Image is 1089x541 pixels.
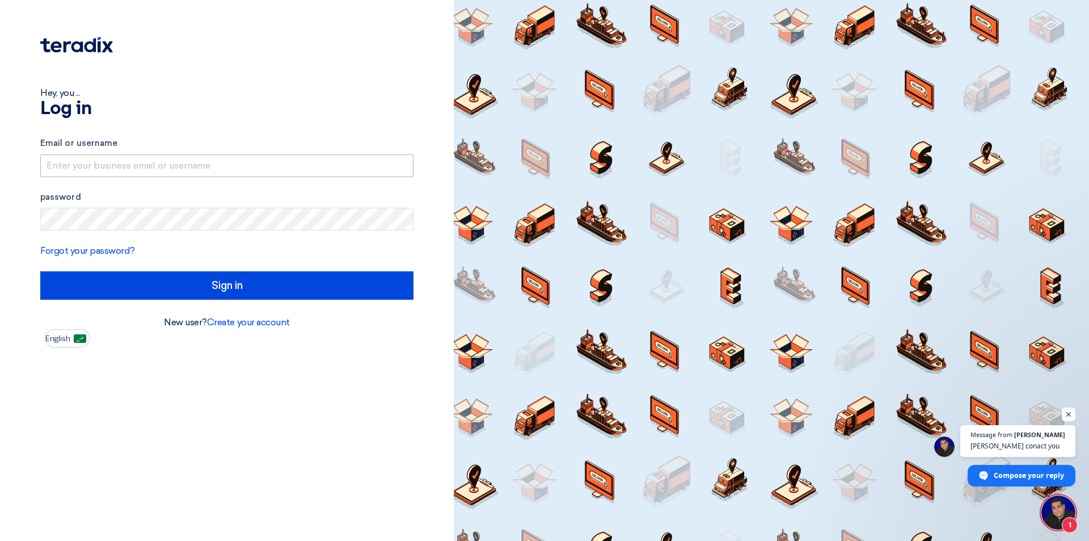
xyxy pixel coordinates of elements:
font: New user? [164,317,207,328]
span: Compose your reply [994,465,1064,485]
button: English [45,329,90,347]
a: Forgot your password? [40,245,135,256]
span: [PERSON_NAME] [1014,431,1065,438]
font: Log in [40,100,91,118]
font: English [45,334,70,343]
font: Email or username [40,138,117,148]
span: 1 [1062,517,1078,533]
a: Create your account [207,317,290,328]
font: password [40,192,81,202]
img: ar-AR.png [74,334,86,343]
img: Teradix logo [40,37,113,53]
input: Sign in [40,271,413,300]
span: Message from [970,431,1012,438]
a: Open chat [1041,496,1075,530]
input: Enter your business email or username [40,154,413,177]
font: Hey, you ... [40,87,80,98]
span: [PERSON_NAME] conact you [970,441,1065,451]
